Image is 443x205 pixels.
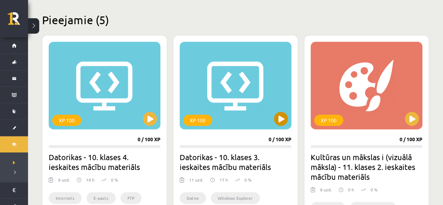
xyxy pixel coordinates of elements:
[49,192,82,204] li: Internets
[180,152,291,172] h2: Datorikas - 10. klases 3. ieskaites mācību materiāls
[189,177,203,187] div: 11 uzd.
[320,186,332,197] div: 8 uzd.
[52,115,81,126] div: XP 100
[42,13,429,27] h2: Pieejamie (5)
[111,177,118,183] p: 0 %
[86,192,116,204] li: E-pasts
[49,152,160,172] h2: Datorikas - 10. klases 4. ieskaites mācību materiāls
[220,177,228,183] p: 17 h
[371,186,378,193] p: 0 %
[348,186,354,193] p: 0 h
[120,192,141,204] li: FTP
[314,115,343,126] div: XP 100
[183,115,212,126] div: XP 100
[8,12,28,30] a: Rīgas 1. Tālmācības vidusskola
[86,177,95,183] p: 18 h
[244,177,251,183] p: 0 %
[211,192,260,204] li: Windows Explorer
[58,177,70,187] div: 8 uzd.
[180,192,206,204] li: Datne
[311,152,422,182] h2: Kultūras un mākslas i (vizuālā māksla) - 11. klases 2. ieskaites mācību materiāls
